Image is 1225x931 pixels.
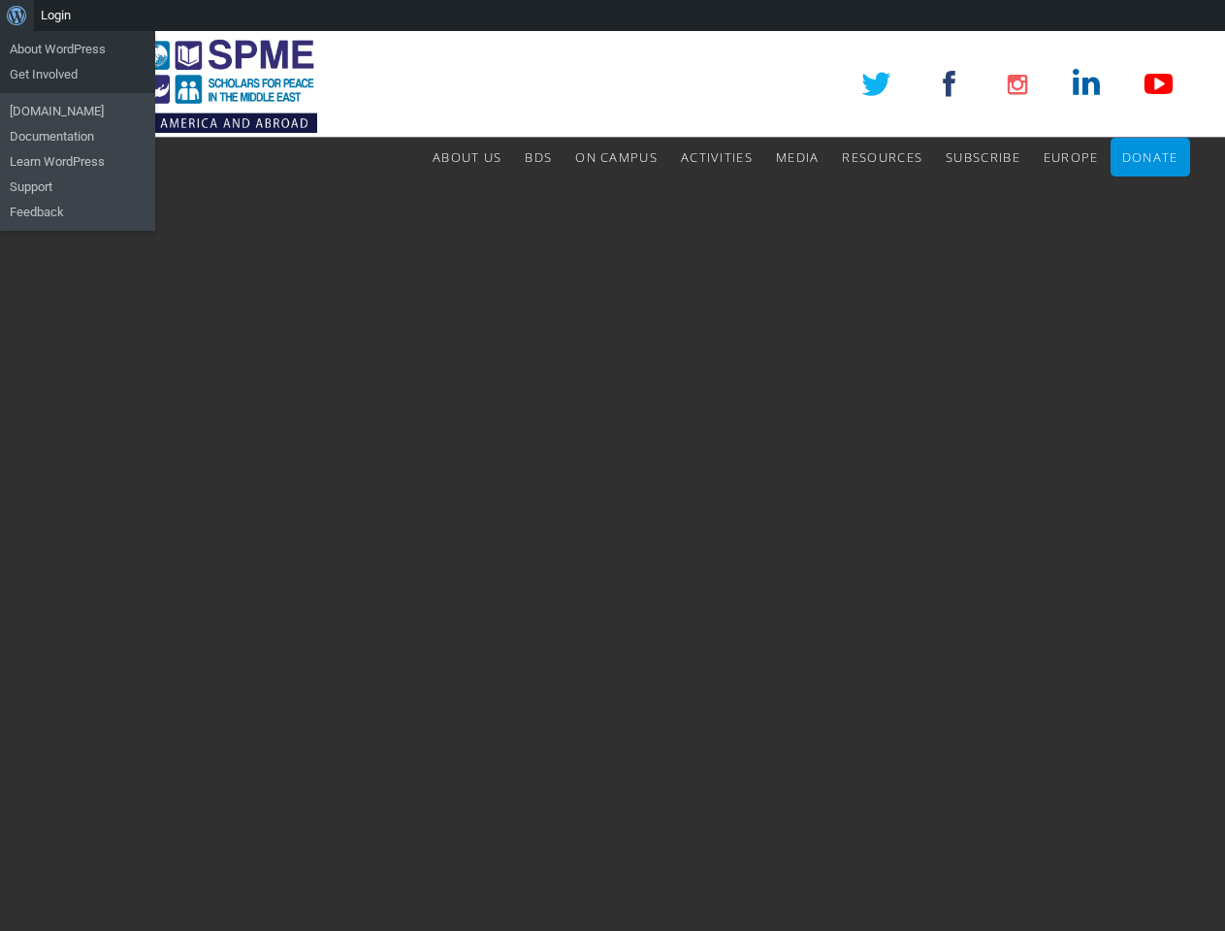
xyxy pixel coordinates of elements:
[1044,148,1099,166] span: Europe
[575,138,658,177] a: On Campus
[946,148,1020,166] span: Subscribe
[681,138,753,177] a: Activities
[946,138,1020,177] a: Subscribe
[842,138,922,177] a: Resources
[1044,138,1099,177] a: Europe
[36,31,317,138] img: SPME
[525,148,552,166] span: BDS
[433,138,501,177] a: About Us
[575,148,658,166] span: On Campus
[1122,148,1178,166] span: Donate
[525,138,552,177] a: BDS
[776,138,820,177] a: Media
[1122,138,1178,177] a: Donate
[776,148,820,166] span: Media
[433,148,501,166] span: About Us
[842,148,922,166] span: Resources
[681,148,753,166] span: Activities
